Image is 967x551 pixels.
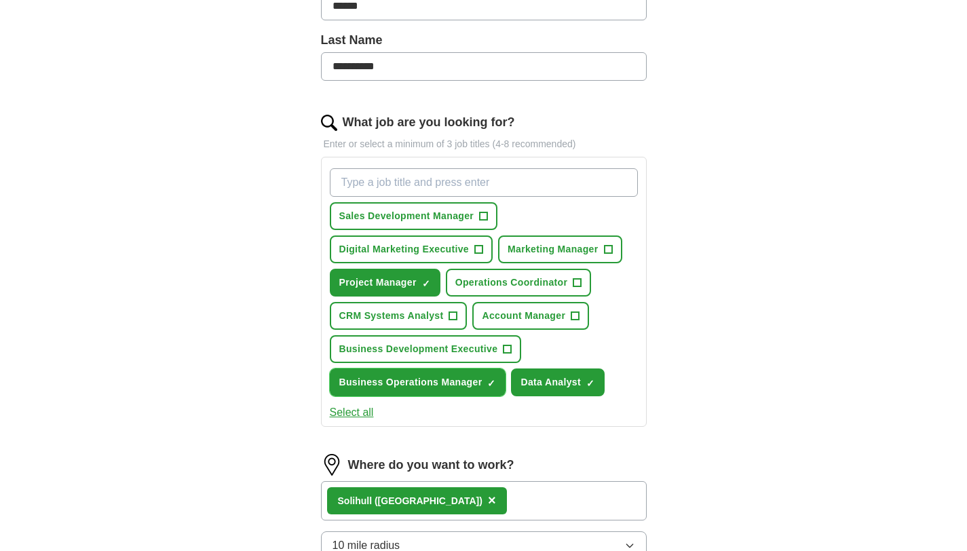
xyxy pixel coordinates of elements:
span: Business Development Executive [339,342,498,356]
button: Data Analyst✓ [511,368,605,396]
button: Account Manager [472,302,589,330]
img: search.png [321,115,337,131]
span: Operations Coordinator [455,275,568,290]
span: Marketing Manager [508,242,599,256]
strong: Solihull [338,495,373,506]
button: Business Development Executive [330,335,522,363]
button: Operations Coordinator [446,269,592,297]
span: × [488,493,496,508]
span: Business Operations Manager [339,375,482,389]
img: location.png [321,454,343,476]
label: Where do you want to work? [348,456,514,474]
button: × [488,491,496,511]
span: ([GEOGRAPHIC_DATA]) [375,495,482,506]
span: ✓ [586,378,594,389]
button: Project Manager✓ [330,269,440,297]
button: Sales Development Manager [330,202,498,230]
p: Enter or select a minimum of 3 job titles (4-8 recommended) [321,137,647,151]
span: Data Analyst [520,375,581,389]
button: CRM Systems Analyst [330,302,468,330]
label: What job are you looking for? [343,113,515,132]
span: ✓ [422,278,430,289]
span: Account Manager [482,309,565,323]
button: Select all [330,404,374,421]
span: Digital Marketing Executive [339,242,470,256]
button: Digital Marketing Executive [330,235,493,263]
span: Project Manager [339,275,417,290]
button: Business Operations Manager✓ [330,368,506,396]
span: CRM Systems Analyst [339,309,444,323]
button: Marketing Manager [498,235,622,263]
input: Type a job title and press enter [330,168,638,197]
label: Last Name [321,31,647,50]
span: ✓ [487,378,495,389]
span: Sales Development Manager [339,209,474,223]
